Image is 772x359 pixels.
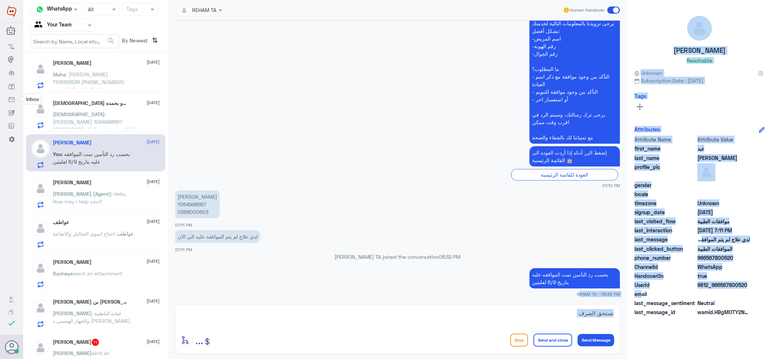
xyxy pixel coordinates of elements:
i: ⇅ [152,34,158,46]
span: 08:32 PM [439,254,461,260]
span: موافقات الطبية [697,217,750,225]
img: Widebot Logo [7,5,16,17]
span: 2025-10-08T16:11:48.365Z [697,227,750,234]
span: You [53,151,62,157]
span: : [PERSON_NAME] 1106163536 [PHONE_NUMBER] عيادة الجراحة العامة مع د. [PERSON_NAME] - التكاليف الم... [53,71,132,115]
button: Send Message [578,334,614,346]
input: Search by Name, Local etc… [31,35,119,48]
span: [PERSON_NAME] [53,310,92,316]
span: last_message_sentiment [634,299,696,307]
span: : عيادة الباطنية والجهاز الهضمي د [PERSON_NAME] [53,310,131,324]
span: : بحسب رد التأمين تمت الموافقه عليه بتاريخ 6/9 لعلبتين [53,151,130,165]
span: last_message [634,236,696,243]
button: search [107,35,115,47]
span: Subscription Date : [DATE] [634,77,765,84]
span: ... [195,333,203,346]
span: timezone [634,199,696,207]
span: null [697,190,750,198]
span: ChannelId [634,263,696,271]
h6: Reachable [687,57,713,64]
span: : احتاح اسوي التحاليل والاشاعة [53,231,118,237]
img: defaultAdmin.png [31,140,50,158]
span: عواطف [118,231,134,237]
span: wamid.HBgMOTY2NTY3ODAwNTIwFQIAEhggQUNFRkJDNURDRDVDRkE2NjkwMzY0ODJGRDY2QkVBNjMA [697,308,750,316]
span: [DATE] [147,258,160,265]
span: true [697,272,750,280]
span: UserId [634,281,696,289]
div: Tags [125,5,138,14]
span: phone_number [634,254,696,262]
span: last_name [634,154,696,162]
span: 2 [697,263,750,271]
button: Drop [510,334,528,347]
span: [DATE] [147,100,160,106]
h5: Sara [53,339,99,346]
span: Bashayer [53,270,75,276]
span: REHAM TA - 08:32 PM [577,291,620,297]
span: الموافقات الطبية [697,245,750,253]
h5: Maha Alzeer [53,60,92,66]
img: defaultAdmin.png [31,179,50,198]
span: عبد [697,145,750,152]
img: defaultAdmin.png [31,299,50,317]
img: whatsapp.png [34,4,45,15]
span: [DATE] [147,298,160,304]
span: 07:11 PM [175,247,192,252]
span: signup_date [634,208,696,216]
img: defaultAdmin.png [687,16,712,41]
span: 2025-10-08T16:10:16.189Z [697,208,750,216]
i: check [7,319,16,328]
h5: حسين علي بن حريز [53,299,128,305]
span: search [107,37,115,45]
h5: سبحان الله و بحمده [53,100,128,107]
span: locale [634,190,696,198]
span: العزيز العنزي [697,154,750,162]
h5: Shabna Mariyam [53,179,92,186]
span: email [634,290,696,298]
span: last_message_id [634,308,696,316]
h5: Bashayer Alturki [53,259,92,265]
span: Unknown [697,199,750,207]
p: 8/10/2025, 7:11 PM [175,230,260,243]
h6: Attributes [634,126,660,132]
span: [PERSON_NAME] [53,350,92,356]
h5: [PERSON_NAME] [674,46,726,55]
p: [PERSON_NAME] TA joined the conversation [175,253,620,261]
span: profile_pic [634,163,696,180]
span: 0 [697,299,750,307]
span: Inbox [26,96,39,102]
span: لدي علاج لم يتم الموافقه عليه الي الان [697,236,750,243]
span: Human Handover [570,7,605,13]
span: [DATE] [147,178,160,185]
span: Maha [53,71,66,77]
span: HandoverOn [634,272,696,280]
span: [DATE] [147,218,160,225]
span: last_visited_flow [634,217,696,225]
img: defaultAdmin.png [31,339,50,357]
span: [DATE] [147,139,160,145]
img: defaultAdmin.png [31,100,50,118]
span: Unknown [634,69,663,77]
img: defaultAdmin.png [31,259,50,277]
span: [DEMOGRAPHIC_DATA] [53,111,105,117]
span: sent an attachment [75,270,123,276]
img: yourTeam.svg [34,20,45,31]
span: last_clicked_button [634,245,696,253]
span: last_interaction [634,227,696,234]
p: 8/10/2025, 7:11 PM [175,190,220,218]
h5: عواطف [53,219,69,225]
span: 07:10 PM [602,182,620,189]
span: null [697,181,750,189]
span: 07:11 PM [175,223,192,227]
div: العودة للقائمة الرئيسية [511,169,618,180]
p: 8/10/2025, 7:10 PM [530,146,620,166]
span: Attribute Value [697,136,750,143]
span: 9812_966567800520 [697,281,750,289]
span: By Newest [119,34,149,49]
p: 8/10/2025, 7:10 PM [530,2,620,144]
button: Avatar [5,340,18,354]
img: defaultAdmin.png [31,60,50,78]
span: null [697,290,750,298]
span: [DATE] [147,59,160,66]
button: ... [195,332,203,348]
